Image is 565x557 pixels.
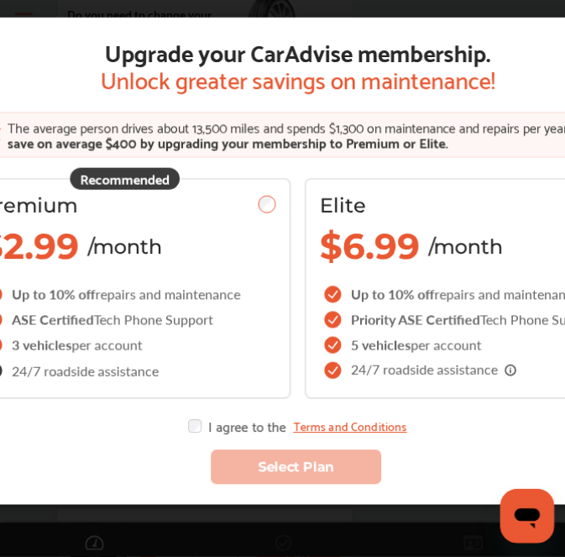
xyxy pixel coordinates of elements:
span: 5 vehicles [349,336,409,355]
span: repairs and maintenance [95,286,239,305]
span: $6.99 [318,226,418,270]
span: 3 vehicles [12,336,71,355]
span: Up to 10% off [12,286,95,305]
div: I agree to the [187,420,405,434]
span: ASE Certified [12,311,93,330]
span: 24/7 roadside assistance [349,364,515,379]
a: Terms and Conditions [291,420,405,434]
span: 24/7 roadside assistance [12,365,158,379]
iframe: Button to launch messaging window [498,490,552,544]
span: Tech Phone Support [93,311,212,330]
span: Up to 10% off [349,286,432,305]
span: /month [87,236,161,260]
span: Elite [318,195,364,219]
img: checkIcon.6d469ec1.svg [322,338,343,355]
img: checkIcon.6d469ec1.svg [322,363,343,380]
img: checkIcon.6d469ec1.svg [322,287,343,304]
span: Unlock greater savings on maintenance! [100,67,493,94]
span: per account [71,336,142,355]
span: Upgrade your CarAdvise membership. [100,40,493,67]
span: /month [426,236,500,260]
span: Priority ASE Certified [349,311,478,330]
img: checkIcon.6d469ec1.svg [322,313,343,329]
span: per account [409,336,479,355]
div: Recommended [70,170,179,192]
